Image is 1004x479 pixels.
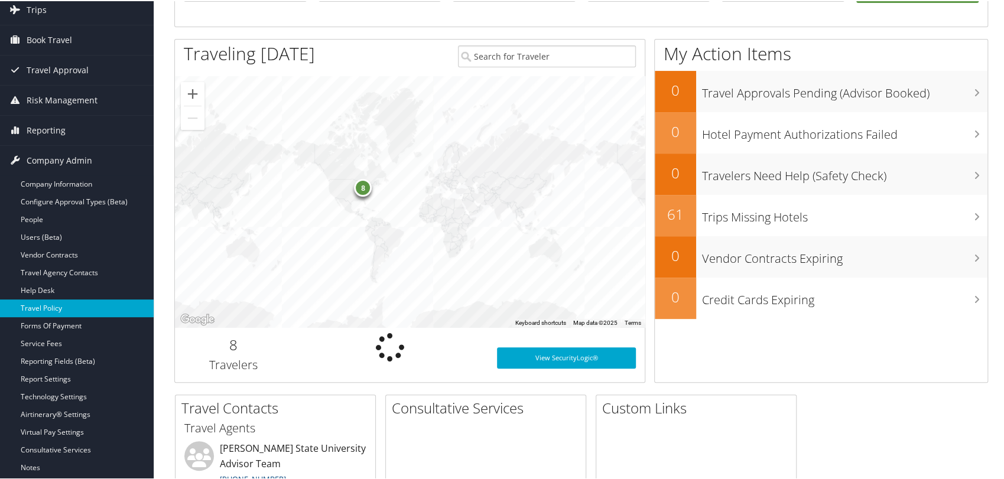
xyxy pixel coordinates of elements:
h2: 0 [655,120,696,141]
button: Zoom out [181,105,204,129]
h3: Travel Approvals Pending (Advisor Booked) [702,78,987,100]
span: Travel Approval [27,54,89,84]
h3: Trips Missing Hotels [702,202,987,224]
a: 0Credit Cards Expiring [655,276,987,318]
h2: 0 [655,286,696,306]
a: 61Trips Missing Hotels [655,194,987,235]
h2: Consultative Services [392,397,586,417]
h1: Traveling [DATE] [184,40,315,65]
span: Company Admin [27,145,92,174]
span: Reporting [27,115,66,144]
img: Google [178,311,217,326]
a: View SecurityLogic® [497,346,636,367]
h2: 8 [184,334,284,354]
h2: Travel Contacts [181,397,375,417]
a: 0Travel Approvals Pending (Advisor Booked) [655,70,987,111]
a: 0Vendor Contracts Expiring [655,235,987,276]
h3: Hotel Payment Authorizations Failed [702,119,987,142]
h3: Vendor Contracts Expiring [702,243,987,266]
div: 8 [355,177,372,195]
h3: Travelers Need Help (Safety Check) [702,161,987,183]
h3: Credit Cards Expiring [702,285,987,307]
h1: My Action Items [655,40,987,65]
h2: 61 [655,203,696,223]
h2: Custom Links [602,397,796,417]
button: Keyboard shortcuts [515,318,566,326]
a: 0Hotel Payment Authorizations Failed [655,111,987,152]
span: Map data ©2025 [573,318,618,325]
span: Risk Management [27,84,98,114]
h2: 0 [655,162,696,182]
input: Search for Traveler [458,44,636,66]
button: Zoom in [181,81,204,105]
h3: Travelers [184,356,284,372]
span: Book Travel [27,24,72,54]
h3: Travel Agents [184,419,366,435]
a: Terms (opens in new tab) [625,318,641,325]
h2: 0 [655,245,696,265]
a: Open this area in Google Maps (opens a new window) [178,311,217,326]
h2: 0 [655,79,696,99]
a: 0Travelers Need Help (Safety Check) [655,152,987,194]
